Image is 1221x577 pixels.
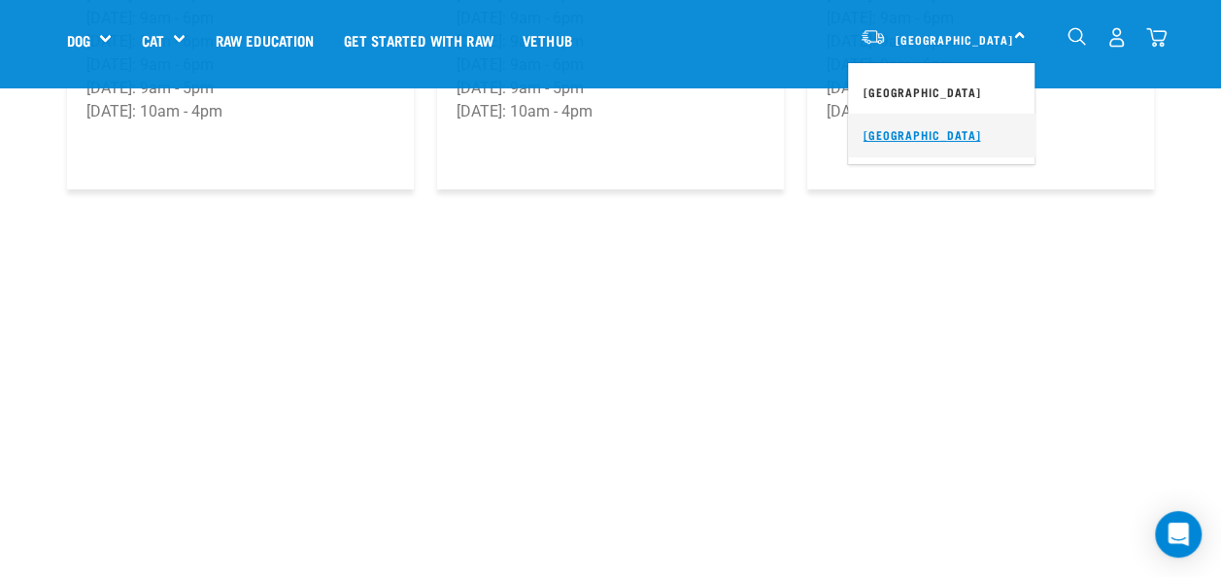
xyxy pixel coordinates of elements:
[827,100,1135,123] p: [DATE]: 10am - 4pm
[1146,27,1167,48] img: home-icon@2x.png
[457,100,764,123] p: [DATE]: 10am - 4pm
[860,28,886,46] img: van-moving.png
[329,1,508,79] a: Get started with Raw
[67,29,90,51] a: Dog
[848,71,1034,114] a: [GEOGRAPHIC_DATA]
[896,36,1013,43] span: [GEOGRAPHIC_DATA]
[86,100,394,123] p: [DATE]: 10am - 4pm
[848,114,1034,156] a: [GEOGRAPHIC_DATA]
[1068,27,1086,46] img: home-icon-1@2x.png
[1155,511,1202,558] div: Open Intercom Messenger
[1106,27,1127,48] img: user.png
[141,29,163,51] a: Cat
[508,1,587,79] a: Vethub
[200,1,328,79] a: Raw Education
